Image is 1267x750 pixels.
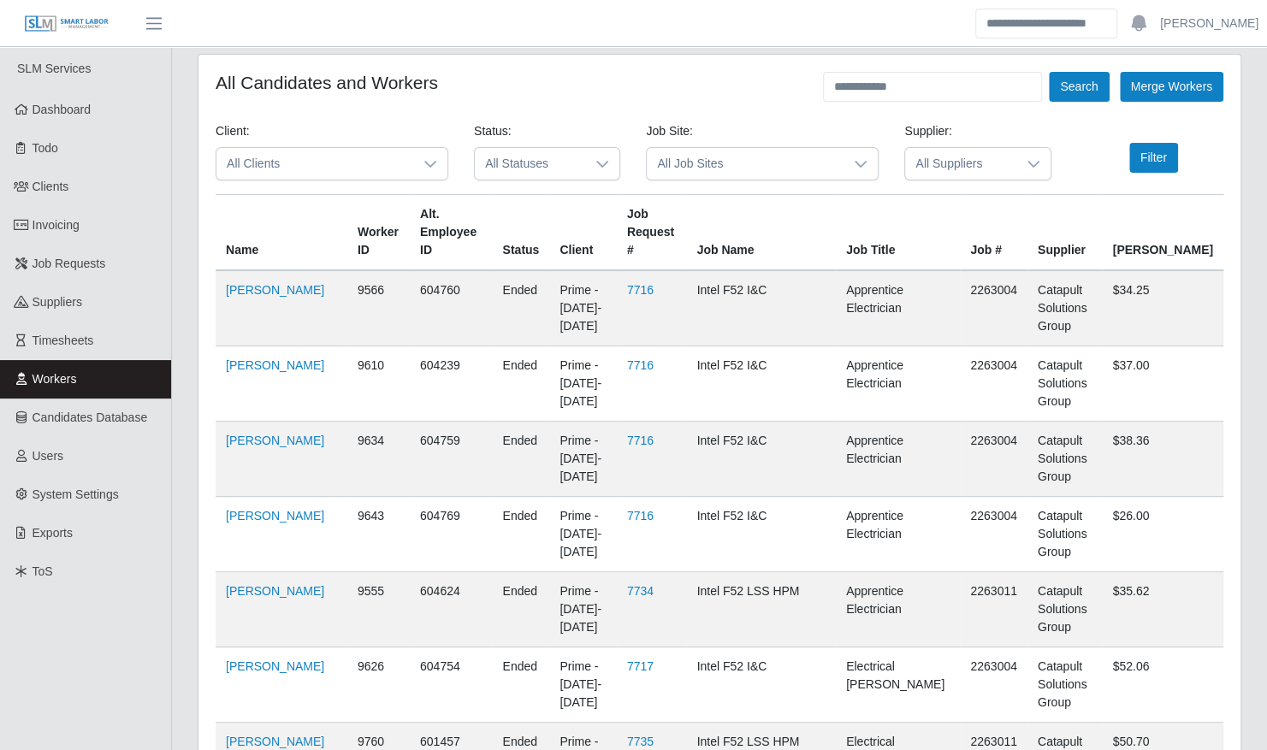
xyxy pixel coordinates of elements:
span: SLM Services [17,62,91,75]
td: Catapult Solutions Group [1027,270,1103,346]
td: 604760 [410,270,493,346]
h4: All Candidates and Workers [216,72,438,93]
td: Electrical [PERSON_NAME] [836,647,960,723]
td: $26.00 [1102,497,1223,572]
td: $38.36 [1102,422,1223,497]
a: 7716 [627,358,654,372]
a: 7717 [627,659,654,673]
td: Apprentice Electrician [836,270,960,346]
td: 2263004 [960,270,1027,346]
th: Job Request # [617,195,687,271]
td: Catapult Solutions Group [1027,572,1103,647]
td: 604624 [410,572,493,647]
span: All Suppliers [905,148,1015,180]
td: $37.00 [1102,346,1223,422]
td: ended [492,647,549,723]
td: ended [492,346,549,422]
td: 2263004 [960,346,1027,422]
td: Apprentice Electrician [836,497,960,572]
a: 7734 [627,584,654,598]
th: Client [549,195,616,271]
span: Dashboard [33,103,92,116]
td: Prime - [DATE]-[DATE] [549,647,616,723]
td: Intel F52 I&C [686,422,835,497]
td: 2263004 [960,422,1027,497]
td: ended [492,422,549,497]
th: Supplier [1027,195,1103,271]
th: Alt. Employee ID [410,195,493,271]
span: ToS [33,564,53,578]
td: $34.25 [1102,270,1223,346]
a: [PERSON_NAME] [226,434,324,447]
button: Search [1049,72,1109,102]
td: Apprentice Electrician [836,422,960,497]
td: Apprentice Electrician [836,346,960,422]
td: Apprentice Electrician [836,572,960,647]
th: [PERSON_NAME] [1102,195,1223,271]
td: 9610 [347,346,410,422]
a: [PERSON_NAME] [226,735,324,748]
a: [PERSON_NAME] [1160,15,1258,32]
a: [PERSON_NAME] [226,659,324,673]
td: $52.06 [1102,647,1223,723]
td: 2263004 [960,647,1027,723]
span: System Settings [33,487,119,501]
a: 7735 [627,735,654,748]
td: Intel F52 I&C [686,647,835,723]
td: Intel F52 I&C [686,270,835,346]
span: Clients [33,180,69,193]
th: Job Title [836,195,960,271]
td: Intel F52 I&C [686,497,835,572]
td: ended [492,497,549,572]
td: 604754 [410,647,493,723]
td: Intel F52 LSS HPM [686,572,835,647]
td: 604239 [410,346,493,422]
td: Catapult Solutions Group [1027,422,1103,497]
span: Workers [33,372,77,386]
th: Name [216,195,347,271]
span: All Clients [216,148,413,180]
td: Prime - [DATE]-[DATE] [549,346,616,422]
a: 7716 [627,434,654,447]
a: 7716 [627,509,654,523]
td: Prime - [DATE]-[DATE] [549,270,616,346]
span: Job Requests [33,257,106,270]
td: 2263011 [960,572,1027,647]
a: [PERSON_NAME] [226,358,324,372]
th: Job Name [686,195,835,271]
td: ended [492,572,549,647]
th: Status [492,195,549,271]
td: Prime - [DATE]-[DATE] [549,572,616,647]
td: 2263004 [960,497,1027,572]
span: Candidates Database [33,410,148,424]
td: Intel F52 I&C [686,346,835,422]
input: Search [975,9,1117,38]
button: Filter [1129,143,1178,173]
td: 604769 [410,497,493,572]
td: 9555 [347,572,410,647]
label: Job Site: [646,122,692,140]
img: SLM Logo [24,15,110,33]
td: Prime - [DATE]-[DATE] [549,422,616,497]
td: Catapult Solutions Group [1027,497,1103,572]
a: [PERSON_NAME] [226,283,324,297]
td: 604759 [410,422,493,497]
td: 9634 [347,422,410,497]
span: All Job Sites [647,148,844,180]
td: Catapult Solutions Group [1027,346,1103,422]
button: Merge Workers [1120,72,1223,102]
a: [PERSON_NAME] [226,509,324,523]
span: Timesheets [33,334,94,347]
a: 7716 [627,283,654,297]
th: Job # [960,195,1027,271]
span: Invoicing [33,218,80,232]
span: All Statuses [475,148,585,180]
span: Suppliers [33,295,82,309]
span: Todo [33,141,58,155]
th: Worker ID [347,195,410,271]
td: Catapult Solutions Group [1027,647,1103,723]
label: Status: [474,122,512,140]
td: 9626 [347,647,410,723]
span: Users [33,449,64,463]
td: 9566 [347,270,410,346]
